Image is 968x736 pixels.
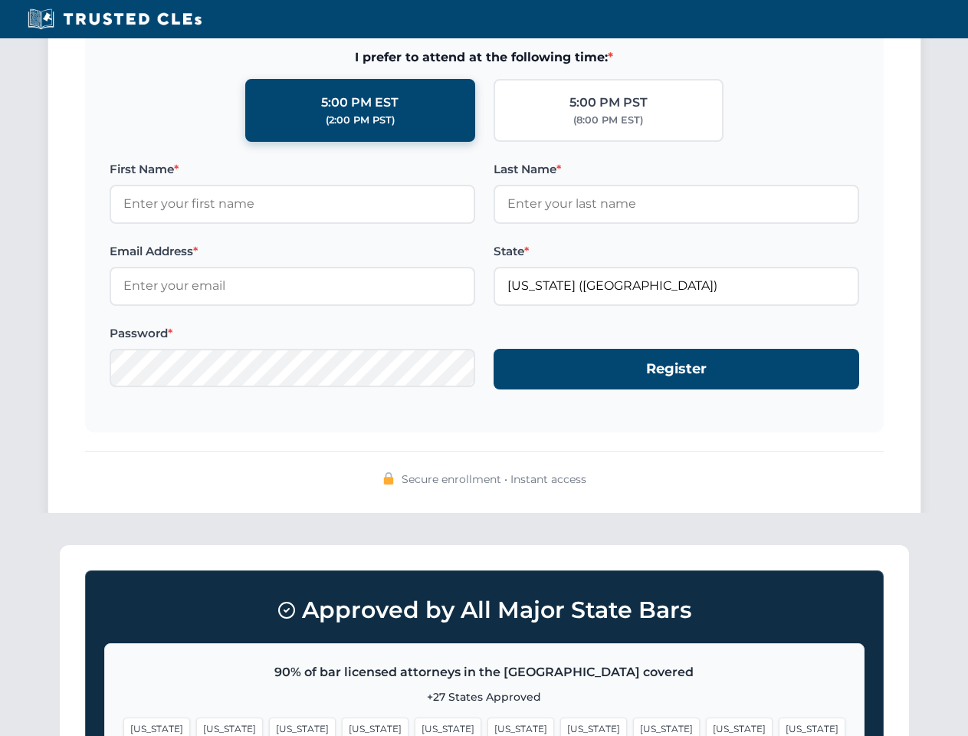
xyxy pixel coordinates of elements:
[382,472,395,485] img: 🔒
[23,8,206,31] img: Trusted CLEs
[123,688,845,705] p: +27 States Approved
[110,160,475,179] label: First Name
[494,160,859,179] label: Last Name
[494,185,859,223] input: Enter your last name
[123,662,845,682] p: 90% of bar licensed attorneys in the [GEOGRAPHIC_DATA] covered
[494,349,859,389] button: Register
[110,242,475,261] label: Email Address
[110,267,475,305] input: Enter your email
[569,93,648,113] div: 5:00 PM PST
[573,113,643,128] div: (8:00 PM EST)
[494,242,859,261] label: State
[494,267,859,305] input: Florida (FL)
[321,93,399,113] div: 5:00 PM EST
[104,590,865,631] h3: Approved by All Major State Bars
[326,113,395,128] div: (2:00 PM PST)
[110,324,475,343] label: Password
[110,48,859,67] span: I prefer to attend at the following time:
[402,471,586,488] span: Secure enrollment • Instant access
[110,185,475,223] input: Enter your first name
